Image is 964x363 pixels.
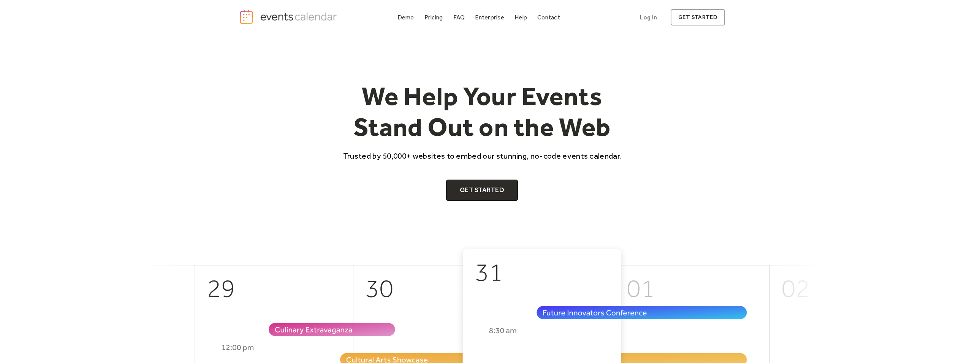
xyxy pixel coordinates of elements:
[397,15,414,19] div: Demo
[472,12,507,22] a: Enterprise
[424,15,443,19] div: Pricing
[537,15,560,19] div: Contact
[239,9,339,25] a: home
[511,12,530,22] a: Help
[336,81,628,143] h1: We Help Your Events Stand Out on the Web
[514,15,527,19] div: Help
[671,9,725,25] a: get started
[421,12,446,22] a: Pricing
[446,180,518,201] a: Get Started
[336,150,628,161] p: Trusted by 50,000+ websites to embed our stunning, no-code events calendar.
[534,12,563,22] a: Contact
[450,12,468,22] a: FAQ
[632,9,665,25] a: Log In
[453,15,465,19] div: FAQ
[394,12,417,22] a: Demo
[475,15,504,19] div: Enterprise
